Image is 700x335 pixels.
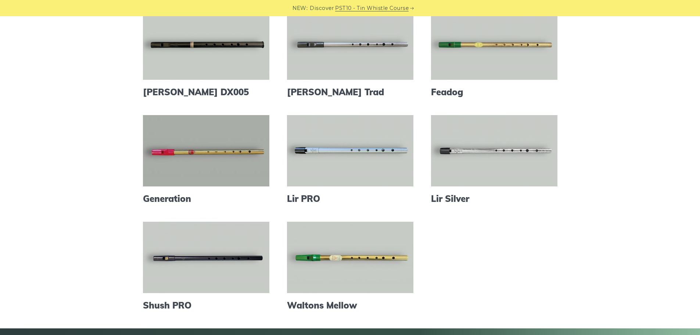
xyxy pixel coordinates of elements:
a: Lir PRO [287,193,413,204]
a: Shush PRO [143,300,269,311]
a: [PERSON_NAME] Trad [287,87,413,97]
a: [PERSON_NAME] DX005 [143,87,269,97]
a: Waltons Mellow [287,300,413,311]
a: Lir Silver [431,193,557,204]
a: Generation [143,193,269,204]
a: Feadog [431,87,557,97]
a: PST10 - Tin Whistle Course [335,4,409,13]
span: NEW: [292,4,308,13]
span: Discover [310,4,334,13]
